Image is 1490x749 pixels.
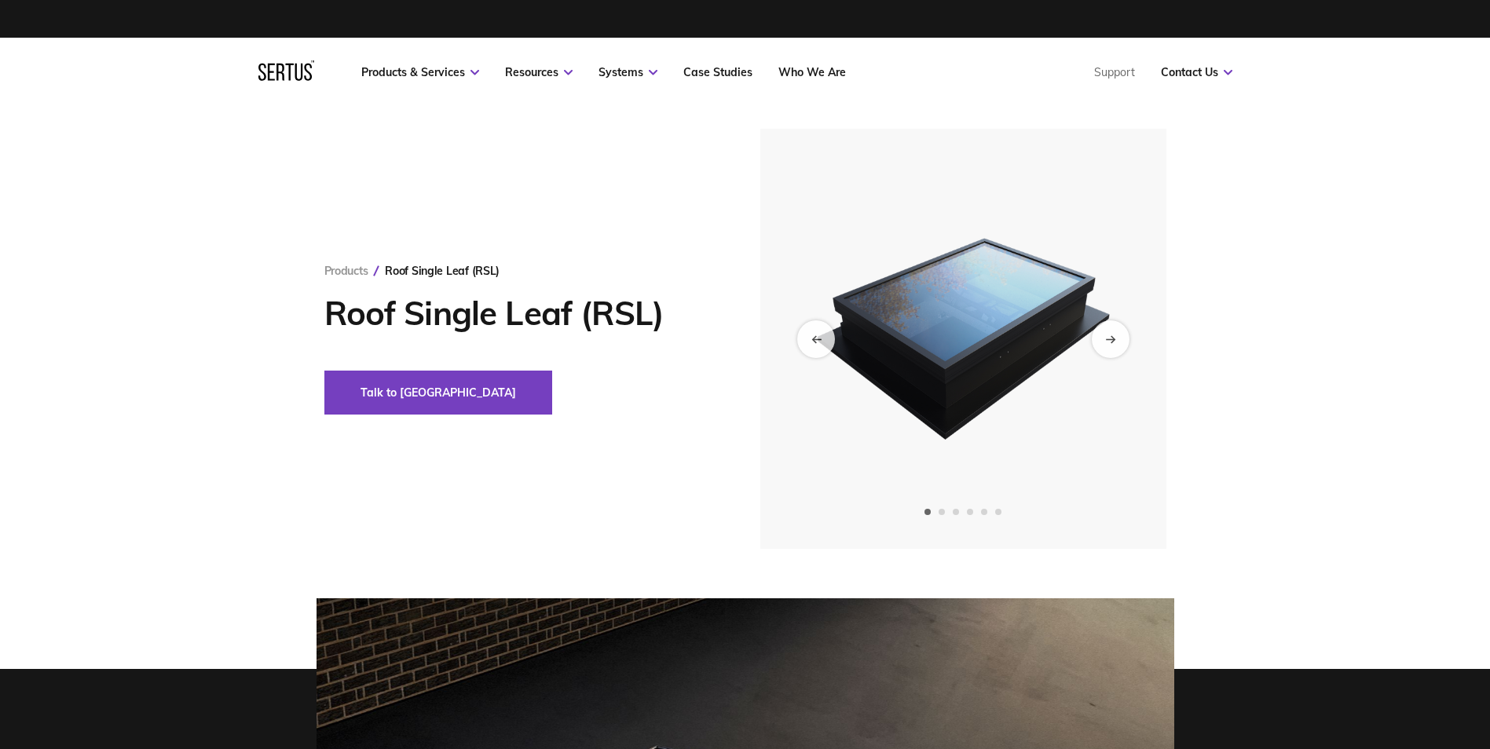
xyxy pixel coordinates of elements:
span: Go to slide 5 [981,509,987,515]
div: Previous slide [797,320,835,358]
a: Systems [599,65,657,79]
a: Case Studies [683,65,752,79]
h1: Roof Single Leaf (RSL) [324,294,713,333]
span: Go to slide 6 [995,509,1001,515]
a: Contact Us [1161,65,1232,79]
span: Go to slide 2 [939,509,945,515]
div: Next slide [1092,320,1129,358]
a: Resources [505,65,573,79]
a: Support [1094,65,1135,79]
a: Products [324,264,368,278]
button: Talk to [GEOGRAPHIC_DATA] [324,371,552,415]
span: Go to slide 3 [953,509,959,515]
a: Who We Are [778,65,846,79]
span: Go to slide 4 [967,509,973,515]
a: Products & Services [361,65,479,79]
